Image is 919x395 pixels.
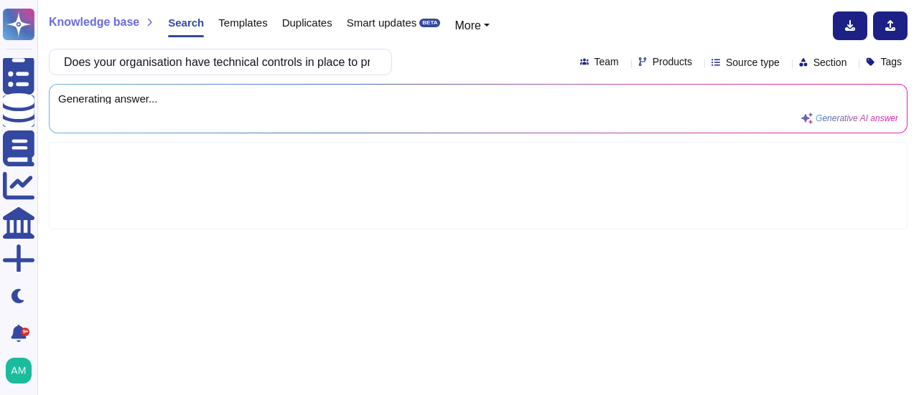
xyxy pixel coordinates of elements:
[347,17,417,28] span: Smart updates
[282,17,332,28] span: Duplicates
[454,17,490,34] button: More
[816,114,898,123] span: Generative AI answer
[57,49,377,75] input: Search a question or template...
[218,17,267,28] span: Templates
[21,328,29,336] div: 9+
[880,57,902,67] span: Tags
[454,19,480,32] span: More
[419,19,440,27] div: BETA
[168,17,204,28] span: Search
[49,16,139,28] span: Knowledge base
[726,57,780,67] span: Source type
[6,358,32,384] img: user
[653,57,692,67] span: Products
[3,355,42,386] button: user
[813,57,847,67] span: Section
[58,93,898,104] span: Generating answer...
[594,57,619,67] span: Team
